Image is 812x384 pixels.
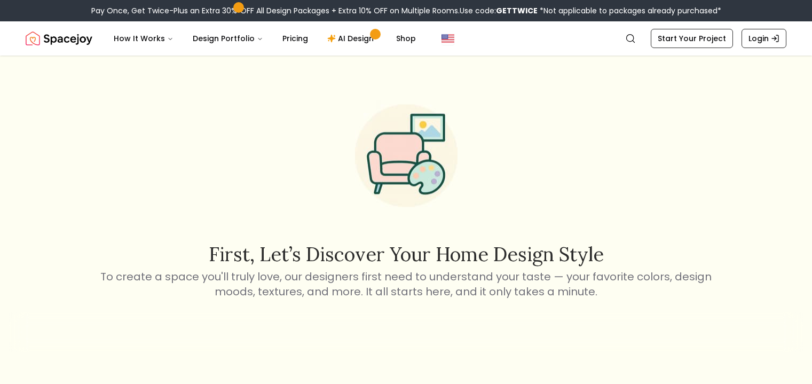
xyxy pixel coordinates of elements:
[338,87,475,224] img: Start Style Quiz Illustration
[26,21,786,56] nav: Global
[496,5,538,16] b: GETTWICE
[319,28,385,49] a: AI Design
[91,5,721,16] div: Pay Once, Get Twice-Plus an Extra 30% OFF All Design Packages + Extra 10% OFF on Multiple Rooms.
[538,5,721,16] span: *Not applicable to packages already purchased*
[184,28,272,49] button: Design Portfolio
[460,5,538,16] span: Use code:
[742,29,786,48] a: Login
[274,28,317,49] a: Pricing
[105,28,424,49] nav: Main
[105,28,182,49] button: How It Works
[651,29,733,48] a: Start Your Project
[99,244,714,265] h2: First, let’s discover your home design style
[442,32,454,45] img: United States
[388,28,424,49] a: Shop
[26,28,92,49] img: Spacejoy Logo
[26,28,92,49] a: Spacejoy
[99,269,714,299] p: To create a space you'll truly love, our designers first need to understand your taste — your fav...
